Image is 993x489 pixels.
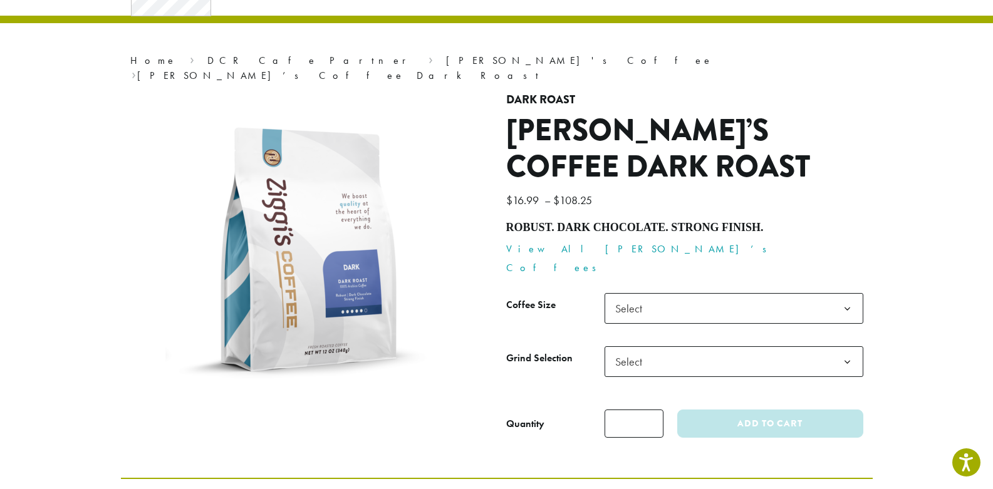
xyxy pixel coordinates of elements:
[610,349,655,374] span: Select
[506,113,863,185] h1: [PERSON_NAME]’s Coffee Dark Roast
[506,193,542,207] bdi: 16.99
[553,193,595,207] bdi: 108.25
[207,54,415,67] a: DCR Cafe Partner
[506,349,605,368] label: Grind Selection
[677,409,863,438] button: Add to cart
[544,193,551,207] span: –
[506,93,863,107] h4: Dark Roast
[446,54,713,67] a: [PERSON_NAME]'s Coffee
[553,193,559,207] span: $
[506,242,775,274] a: View All [PERSON_NAME]’s Coffees
[130,53,863,83] nav: Breadcrumb
[506,193,512,207] span: $
[190,49,194,68] span: ›
[429,49,433,68] span: ›
[132,64,136,83] span: ›
[610,296,655,321] span: Select
[605,293,863,324] span: Select
[506,221,863,235] h4: Robust. Dark Chocolate. Strong Finish.
[506,296,605,314] label: Coffee Size
[130,54,177,67] a: Home
[605,409,663,438] input: Product quantity
[506,416,544,431] div: Quantity
[605,346,863,377] span: Select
